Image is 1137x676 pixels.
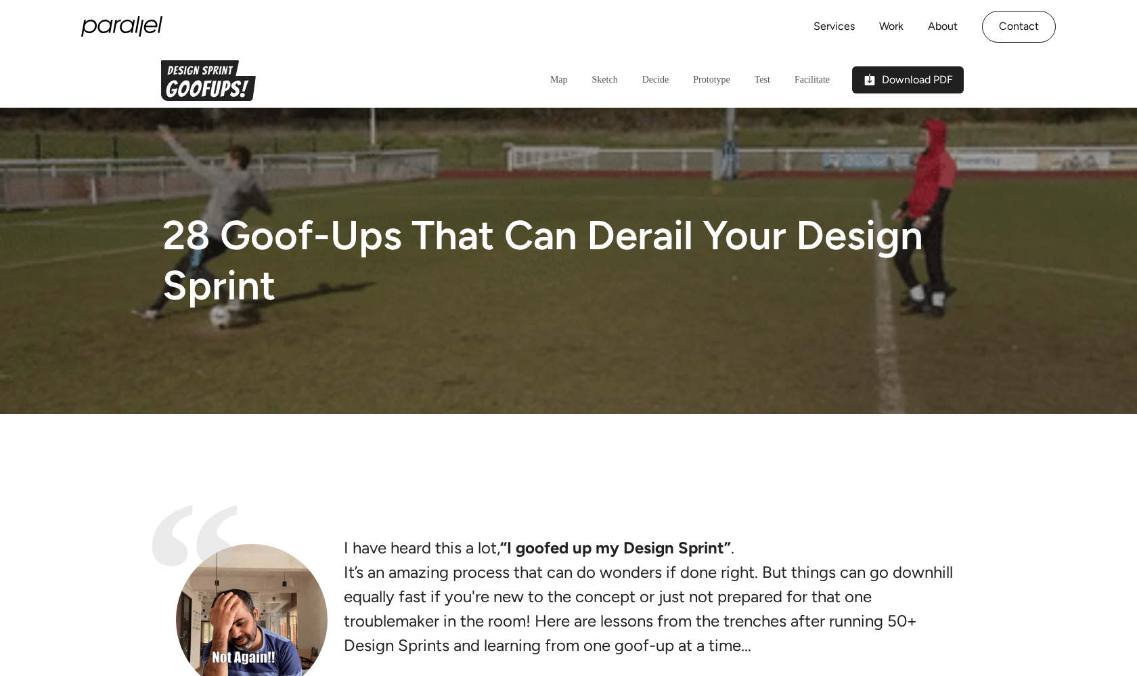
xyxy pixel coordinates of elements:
img: pdf icon [863,73,876,87]
a: Services [813,17,855,37]
a: About [928,17,958,37]
a: Facilitate [782,60,842,100]
a: Map [538,60,580,100]
span: “I goofed up my Design Sprint” [500,538,731,557]
h1: 28 Goof-Ups That Can Derail Your Design Sprint [162,211,975,311]
a: Work [879,17,904,37]
h5: Download PDF [882,73,953,87]
a: Download PDF [852,66,964,93]
a: Sketch [580,60,630,100]
a: home [81,16,162,37]
a: Test [742,60,782,100]
p: I have heard this a lot, . It’s an amazing process that can do wonders if done right. But things ... [344,536,961,658]
a: Contact [982,11,1056,43]
a: Prototype [681,60,742,100]
img: Parallel [158,60,259,101]
a: Decide [630,60,682,100]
